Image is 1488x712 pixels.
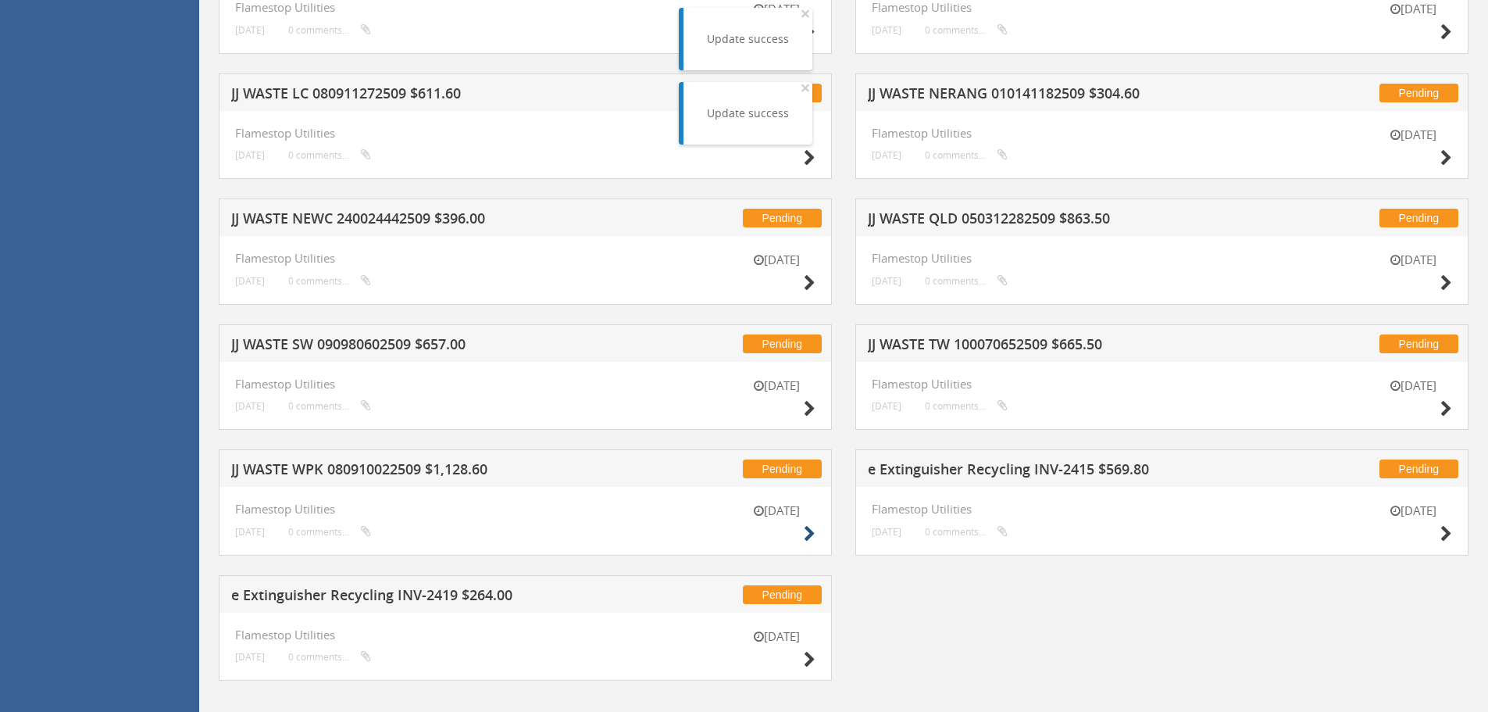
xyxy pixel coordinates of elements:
[872,377,1452,391] h4: Flamestop Utilities
[1374,377,1452,394] small: [DATE]
[235,149,265,161] small: [DATE]
[707,106,789,121] div: Update success
[872,127,1452,140] h4: Flamestop Utilities
[235,400,265,412] small: [DATE]
[288,24,371,36] small: 0 comments...
[1374,503,1452,519] small: [DATE]
[868,462,1279,481] h5: e Extinguisher Recycling INV-2415 $569.80
[872,275,901,287] small: [DATE]
[872,503,1452,516] h4: Flamestop Utilities
[235,526,265,538] small: [DATE]
[235,24,265,36] small: [DATE]
[231,588,643,607] h5: e Extinguisher Recycling INV-2419 $264.00
[1379,460,1458,478] span: Pending
[925,24,1008,36] small: 0 comments...
[801,77,810,98] span: ×
[743,209,822,227] span: Pending
[288,149,371,161] small: 0 comments...
[925,275,1008,287] small: 0 comments...
[235,127,815,140] h4: Flamestop Utilities
[737,377,815,394] small: [DATE]
[737,1,815,17] small: [DATE]
[235,628,815,642] h4: Flamestop Utilities
[872,252,1452,265] h4: Flamestop Utilities
[872,1,1452,14] h4: Flamestop Utilities
[872,24,901,36] small: [DATE]
[743,585,822,604] span: Pending
[231,462,643,481] h5: JJ WASTE WPK 080910022509 $1,128.60
[235,651,265,663] small: [DATE]
[1379,84,1458,102] span: Pending
[743,460,822,478] span: Pending
[925,149,1008,161] small: 0 comments...
[235,275,265,287] small: [DATE]
[868,211,1279,231] h5: JJ WASTE QLD 050312282509 $863.50
[872,526,901,538] small: [DATE]
[235,377,815,391] h4: Flamestop Utilities
[1374,127,1452,143] small: [DATE]
[737,252,815,268] small: [DATE]
[231,86,643,106] h5: JJ WASTE LC 080911272509 $611.60
[925,526,1008,538] small: 0 comments...
[737,628,815,645] small: [DATE]
[288,400,371,412] small: 0 comments...
[235,503,815,516] h4: Flamestop Utilities
[1379,209,1458,227] span: Pending
[288,275,371,287] small: 0 comments...
[925,400,1008,412] small: 0 comments...
[737,503,815,519] small: [DATE]
[872,400,901,412] small: [DATE]
[801,2,810,24] span: ×
[868,86,1279,106] h5: JJ WASTE NERANG 010141182509 $304.60
[743,335,822,353] span: Pending
[1374,252,1452,268] small: [DATE]
[235,1,815,14] h4: Flamestop Utilities
[1374,1,1452,17] small: [DATE]
[231,211,643,231] h5: JJ WASTE NEWC 240024442509 $396.00
[288,651,371,663] small: 0 comments...
[288,526,371,538] small: 0 comments...
[1379,335,1458,353] span: Pending
[872,149,901,161] small: [DATE]
[868,337,1279,356] h5: JJ WASTE TW 100070652509 $665.50
[231,337,643,356] h5: JJ WASTE SW 090980602509 $657.00
[707,31,789,47] div: Update success
[235,252,815,265] h4: Flamestop Utilities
